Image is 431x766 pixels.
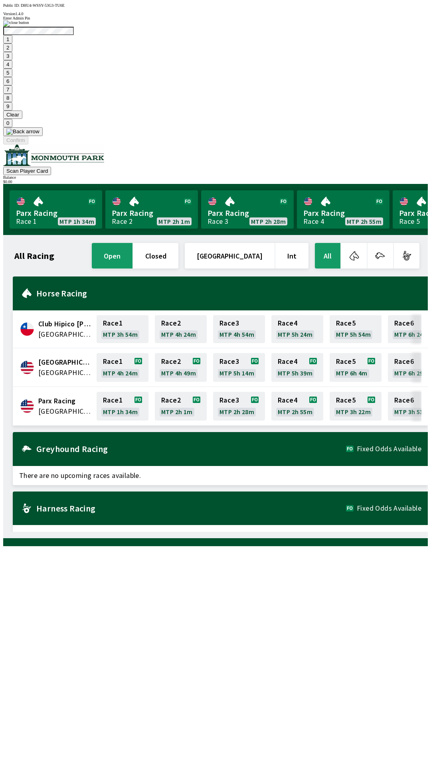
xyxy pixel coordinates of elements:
[133,243,178,268] button: closed
[38,406,92,417] span: United States
[161,370,196,376] span: MTP 4h 49m
[213,353,265,382] a: Race3MTP 5h 14m
[3,16,428,20] div: Enter Admin Pin
[103,320,123,326] span: Race 1
[3,136,28,144] button: Confirm
[155,315,207,343] a: Race2MTP 4h 24m
[13,466,428,485] span: There are no upcoming races available.
[336,358,356,365] span: Race 5
[278,370,312,376] span: MTP 5h 39m
[219,370,254,376] span: MTP 5h 14m
[278,409,312,415] span: MTP 2h 55m
[303,208,383,218] span: Parx Racing
[278,331,312,338] span: MTP 5h 24m
[3,111,22,119] button: Clear
[97,315,148,343] a: Race1MTP 3h 54m
[112,218,132,225] div: Race 2
[3,85,12,94] button: 7
[6,128,40,135] img: Back arrow
[336,331,371,338] span: MTP 5h 54m
[336,370,368,376] span: MTP 6h 4m
[3,175,428,180] div: Balance
[38,396,92,406] span: Parx Racing
[330,315,382,343] a: Race5MTP 5h 54m
[3,60,12,69] button: 4
[3,43,12,52] button: 2
[219,331,254,338] span: MTP 4h 54m
[213,315,265,343] a: Race3MTP 4h 54m
[161,409,193,415] span: MTP 2h 1m
[185,243,275,268] button: [GEOGRAPHIC_DATA]
[394,331,429,338] span: MTP 6h 24m
[155,392,207,421] a: Race2MTP 2h 1m
[97,353,148,382] a: Race1MTP 4h 24m
[219,320,239,326] span: Race 3
[38,329,92,340] span: Chile
[278,358,297,365] span: Race 4
[3,52,12,60] button: 3
[330,392,382,421] a: Race5MTP 3h 22m
[336,320,356,326] span: Race 5
[161,397,181,403] span: Race 2
[36,290,421,296] h2: Horse Racing
[336,409,371,415] span: MTP 3h 22m
[105,190,198,229] a: Parx RacingRace 2MTP 2h 1m
[3,69,12,77] button: 5
[3,35,12,43] button: 1
[38,319,92,329] span: Club Hipico Concepcion
[103,409,138,415] span: MTP 1h 34m
[251,218,286,225] span: MTP 2h 28m
[208,208,287,218] span: Parx Racing
[347,218,382,225] span: MTP 2h 55m
[3,167,51,175] button: Scan Player Card
[394,320,414,326] span: Race 6
[394,358,414,365] span: Race 6
[3,180,428,184] div: $ 0.00
[21,3,65,8] span: DHU4-WSSY-53G3-TU6E
[155,353,207,382] a: Race2MTP 4h 49m
[112,208,192,218] span: Parx Racing
[394,409,429,415] span: MTP 3h 53m
[271,353,323,382] a: Race4MTP 5h 39m
[16,208,96,218] span: Parx Racing
[161,358,181,365] span: Race 2
[103,358,123,365] span: Race 1
[357,446,421,452] span: Fixed Odds Available
[3,94,12,102] button: 8
[3,102,12,111] button: 9
[161,320,181,326] span: Race 2
[399,218,420,225] div: Race 5
[278,397,297,403] span: Race 4
[394,397,414,403] span: Race 6
[336,397,356,403] span: Race 5
[219,409,254,415] span: MTP 2h 28m
[36,446,346,452] h2: Greyhound Racing
[13,525,428,544] span: There are no upcoming races available.
[330,353,382,382] a: Race5MTP 6h 4m
[271,315,323,343] a: Race4MTP 5h 24m
[36,505,346,511] h2: Harness Racing
[303,218,324,225] div: Race 4
[103,397,123,403] span: Race 1
[357,505,421,511] span: Fixed Odds Available
[14,253,54,259] h1: All Racing
[158,218,190,225] span: MTP 2h 1m
[103,370,138,376] span: MTP 4h 24m
[38,357,92,367] span: Fairmount Park
[201,190,294,229] a: Parx RacingRace 3MTP 2h 28m
[394,370,429,376] span: MTP 6h 29m
[103,331,138,338] span: MTP 3h 54m
[219,358,239,365] span: Race 3
[161,331,196,338] span: MTP 4h 24m
[3,12,428,16] div: Version 1.4.0
[315,243,340,268] button: All
[219,397,239,403] span: Race 3
[38,367,92,378] span: United States
[3,77,12,85] button: 6
[271,392,323,421] a: Race4MTP 2h 55m
[16,218,37,225] div: Race 1
[3,144,104,166] img: venue logo
[97,392,148,421] a: Race1MTP 1h 34m
[275,243,308,268] button: Int
[297,190,389,229] a: Parx RacingRace 4MTP 2h 55m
